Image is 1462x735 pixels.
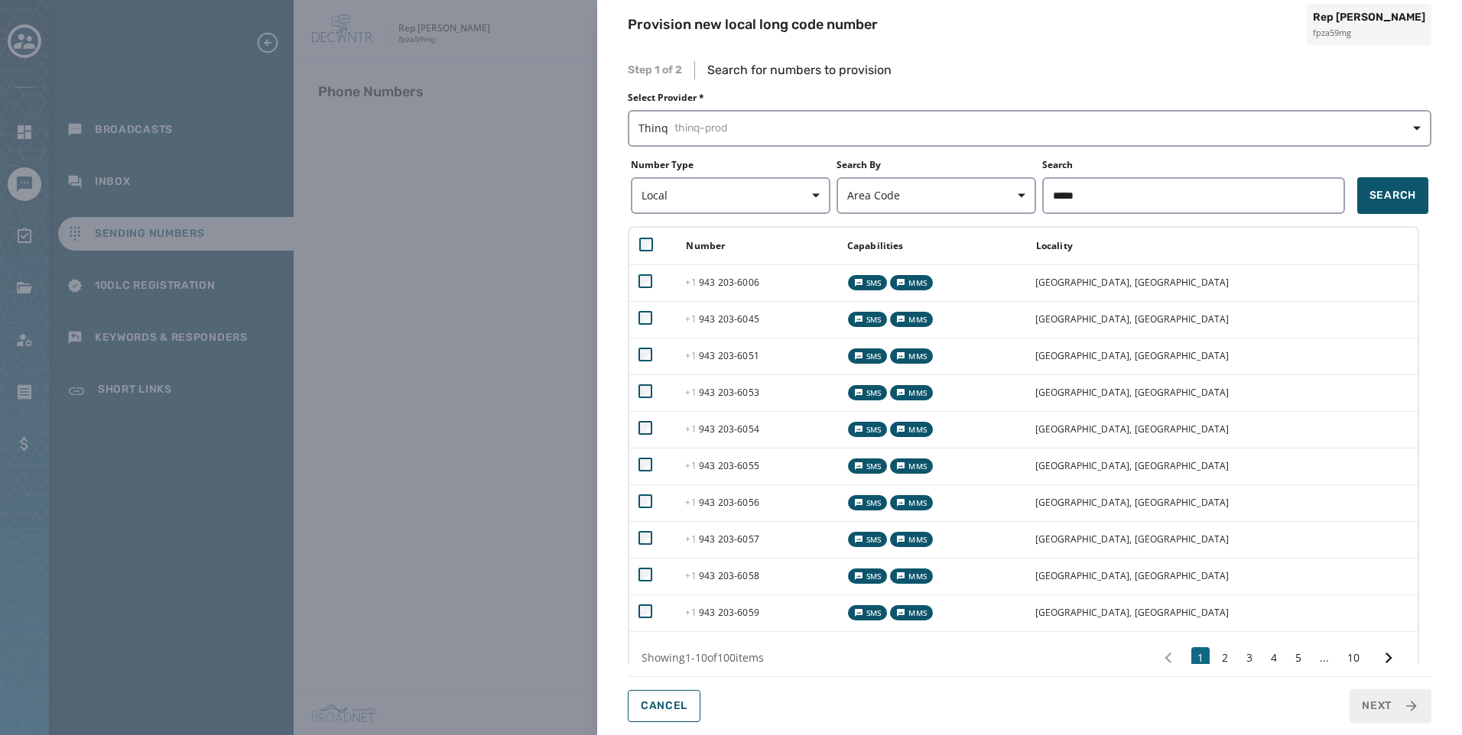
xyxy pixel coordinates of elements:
span: [GEOGRAPHIC_DATA], [GEOGRAPHIC_DATA] [1035,423,1230,435]
span: [GEOGRAPHIC_DATA], [GEOGRAPHIC_DATA] [1035,349,1230,362]
button: Area Code [837,177,1036,214]
div: SMS [848,495,888,510]
span: 943 203 - 6058 [685,569,759,582]
button: 4 [1265,647,1283,669]
button: 2 [1216,647,1234,669]
span: Showing 1 - 10 of 100 items [642,650,764,665]
span: +1 [685,386,699,399]
div: SMS [848,275,888,290]
span: 943 203 - 6045 [685,312,759,325]
span: 943 203 - 6051 [685,349,759,362]
button: 3 [1240,647,1259,669]
label: Search [1042,159,1345,171]
div: MMS [890,568,933,584]
div: SMS [848,422,888,437]
button: Search [1357,177,1428,214]
label: Search By [837,159,1036,171]
button: Next [1350,689,1431,723]
button: Cancel [628,690,700,722]
span: Search [1369,188,1416,203]
label: Number Type [631,159,830,171]
div: Capabilities [838,240,1025,252]
div: SMS [848,568,888,584]
span: 943 203 - 6059 [685,606,759,619]
span: +1 [685,606,699,619]
span: +1 [685,349,699,362]
span: +1 [685,569,699,582]
span: thinq-prod [674,121,727,136]
span: 943 203 - 6006 [685,276,759,289]
span: [GEOGRAPHIC_DATA], [GEOGRAPHIC_DATA] [1035,459,1230,472]
div: Number [677,240,836,252]
span: [GEOGRAPHIC_DATA], [GEOGRAPHIC_DATA] [1035,386,1230,399]
span: +1 [685,496,699,509]
span: 943 203 - 6054 [685,423,759,435]
span: [GEOGRAPHIC_DATA], [GEOGRAPHIC_DATA] [1035,496,1230,509]
span: ... [1314,650,1335,665]
div: MMS [890,605,933,620]
span: Local [642,188,820,203]
span: Next [1362,698,1392,714]
button: 10 [1341,647,1366,669]
div: SMS [848,532,888,547]
span: Cancel [641,700,687,712]
div: MMS [890,422,933,437]
span: 943 203 - 6057 [685,533,759,546]
span: +1 [685,312,699,325]
div: SMS [848,385,888,400]
span: +1 [685,459,699,472]
button: 5 [1289,647,1308,669]
span: Rep [PERSON_NAME] [1313,10,1425,25]
div: SMS [848,458,888,474]
div: MMS [890,532,933,547]
span: [GEOGRAPHIC_DATA], [GEOGRAPHIC_DATA] [1035,533,1230,546]
button: 1 [1191,647,1210,669]
div: MMS [890,385,933,400]
span: 943 203 - 6055 [685,459,759,472]
span: fpza59mg [1313,27,1425,40]
span: [GEOGRAPHIC_DATA], [GEOGRAPHIC_DATA] [1035,276,1230,289]
label: Select Provider * [628,92,1431,104]
button: Local [631,177,830,214]
div: Locality [1027,240,1417,252]
span: Area Code [847,188,1025,203]
span: 943 203 - 6056 [685,496,759,509]
span: [GEOGRAPHIC_DATA], [GEOGRAPHIC_DATA] [1035,606,1230,619]
span: +1 [685,533,699,546]
div: MMS [890,275,933,290]
div: SMS [848,312,888,327]
span: [GEOGRAPHIC_DATA], [GEOGRAPHIC_DATA] [1035,312,1230,325]
span: [GEOGRAPHIC_DATA], [GEOGRAPHIC_DATA] [1035,569,1230,582]
span: +1 [685,423,699,435]
button: Thinqthinq-prod [628,110,1431,147]
div: SMS [848,605,888,620]
div: SMS [848,348,888,364]
span: 943 203 - 6053 [685,386,759,399]
span: Thinq [638,121,1421,136]
h2: Provision new local long code number [628,14,878,35]
div: MMS [890,348,933,364]
p: Search for numbers to provision [707,61,892,79]
div: MMS [890,312,933,327]
span: +1 [685,276,699,289]
div: MMS [890,458,933,474]
span: Step 1 of 2 [628,63,682,78]
div: MMS [890,495,933,510]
